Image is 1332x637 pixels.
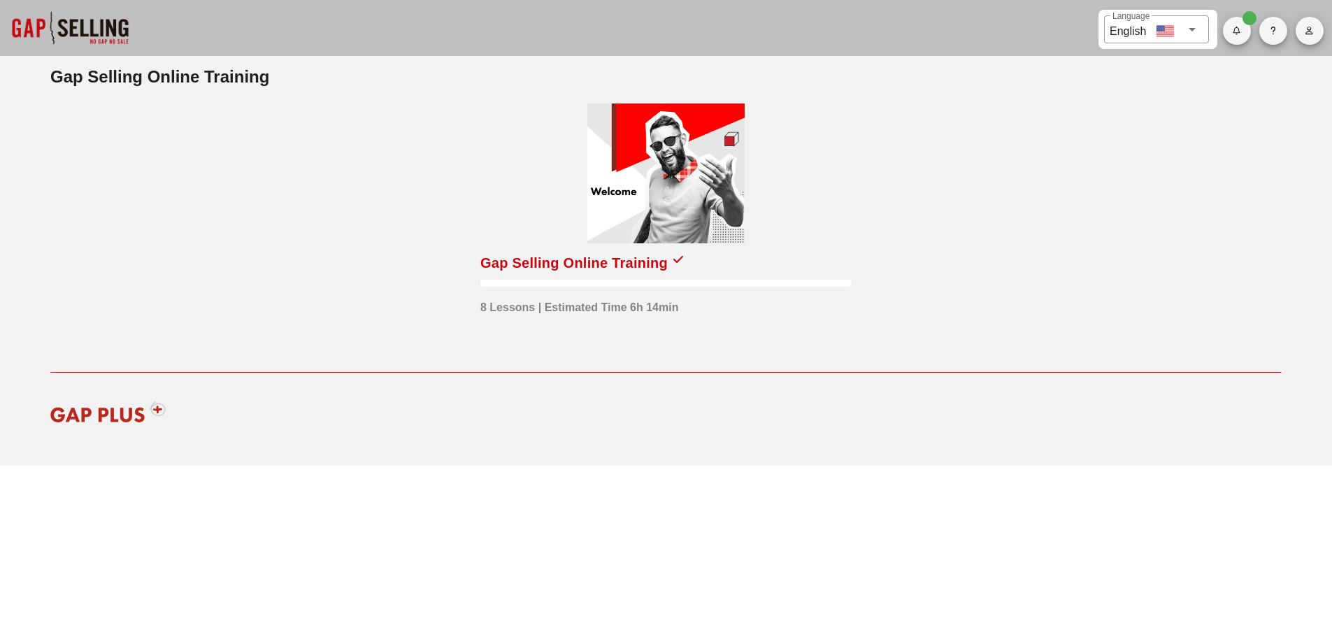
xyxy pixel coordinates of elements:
div: LanguageEnglish [1104,15,1209,43]
div: Gap Selling Online Training [480,252,668,274]
div: English [1110,20,1146,40]
h2: Gap Selling Online Training [50,64,1282,90]
span: Badge [1243,11,1256,25]
img: gap-plus-logo-red.svg [41,391,175,433]
div: 8 Lessons | Estimated Time 6h 14min [480,292,678,316]
label: Language [1112,11,1150,22]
